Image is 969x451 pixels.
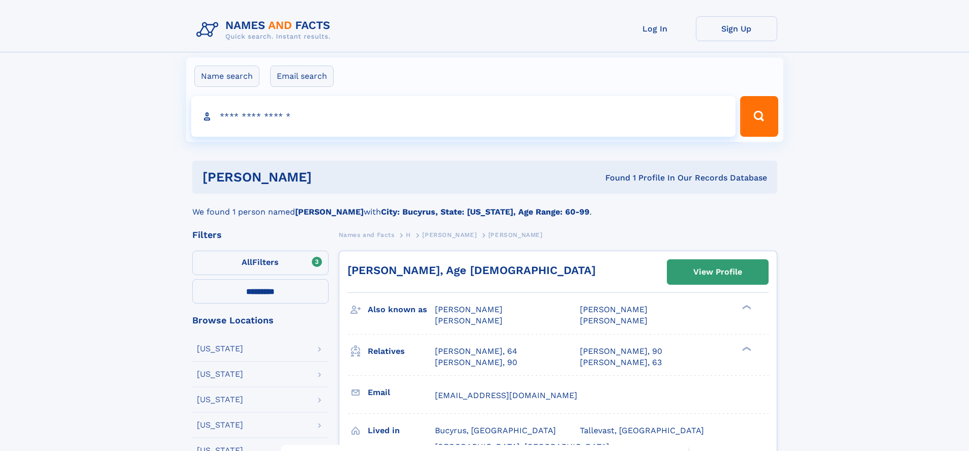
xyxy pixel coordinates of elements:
div: Browse Locations [192,316,329,325]
span: [PERSON_NAME] [488,231,543,238]
div: Filters [192,230,329,239]
span: H [406,231,411,238]
div: ❯ [740,304,752,311]
a: [PERSON_NAME], 90 [580,346,662,357]
a: H [406,228,411,241]
a: Sign Up [696,16,777,41]
h3: Also known as [368,301,435,318]
div: [US_STATE] [197,370,243,378]
img: Logo Names and Facts [192,16,339,44]
a: [PERSON_NAME], 63 [580,357,662,368]
span: Bucyrus, [GEOGRAPHIC_DATA] [435,426,556,435]
span: [EMAIL_ADDRESS][DOMAIN_NAME] [435,390,577,400]
a: [PERSON_NAME], 64 [435,346,517,357]
label: Email search [270,66,334,87]
button: Search Button [740,96,778,137]
b: [PERSON_NAME] [295,207,364,217]
a: [PERSON_NAME] [422,228,477,241]
div: [US_STATE] [197,345,243,353]
div: [US_STATE] [197,421,243,429]
span: Tallevast, [GEOGRAPHIC_DATA] [580,426,704,435]
a: View Profile [667,260,768,284]
b: City: Bucyrus, State: [US_STATE], Age Range: 60-99 [381,207,590,217]
h1: [PERSON_NAME] [202,171,459,184]
a: [PERSON_NAME], 90 [435,357,517,368]
a: Log In [614,16,696,41]
span: [PERSON_NAME] [435,316,503,325]
label: Name search [194,66,259,87]
label: Filters [192,251,329,275]
a: Names and Facts [339,228,395,241]
h3: Email [368,384,435,401]
span: [PERSON_NAME] [580,305,648,314]
span: All [242,257,252,267]
span: [PERSON_NAME] [422,231,477,238]
div: We found 1 person named with . [192,194,777,218]
input: search input [191,96,736,137]
div: [US_STATE] [197,396,243,404]
div: Found 1 Profile In Our Records Database [458,172,767,184]
h3: Relatives [368,343,435,360]
h3: Lived in [368,422,435,439]
span: [PERSON_NAME] [580,316,648,325]
div: View Profile [693,260,742,284]
span: [PERSON_NAME] [435,305,503,314]
a: [PERSON_NAME], Age [DEMOGRAPHIC_DATA] [347,264,596,277]
div: ❯ [740,345,752,352]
